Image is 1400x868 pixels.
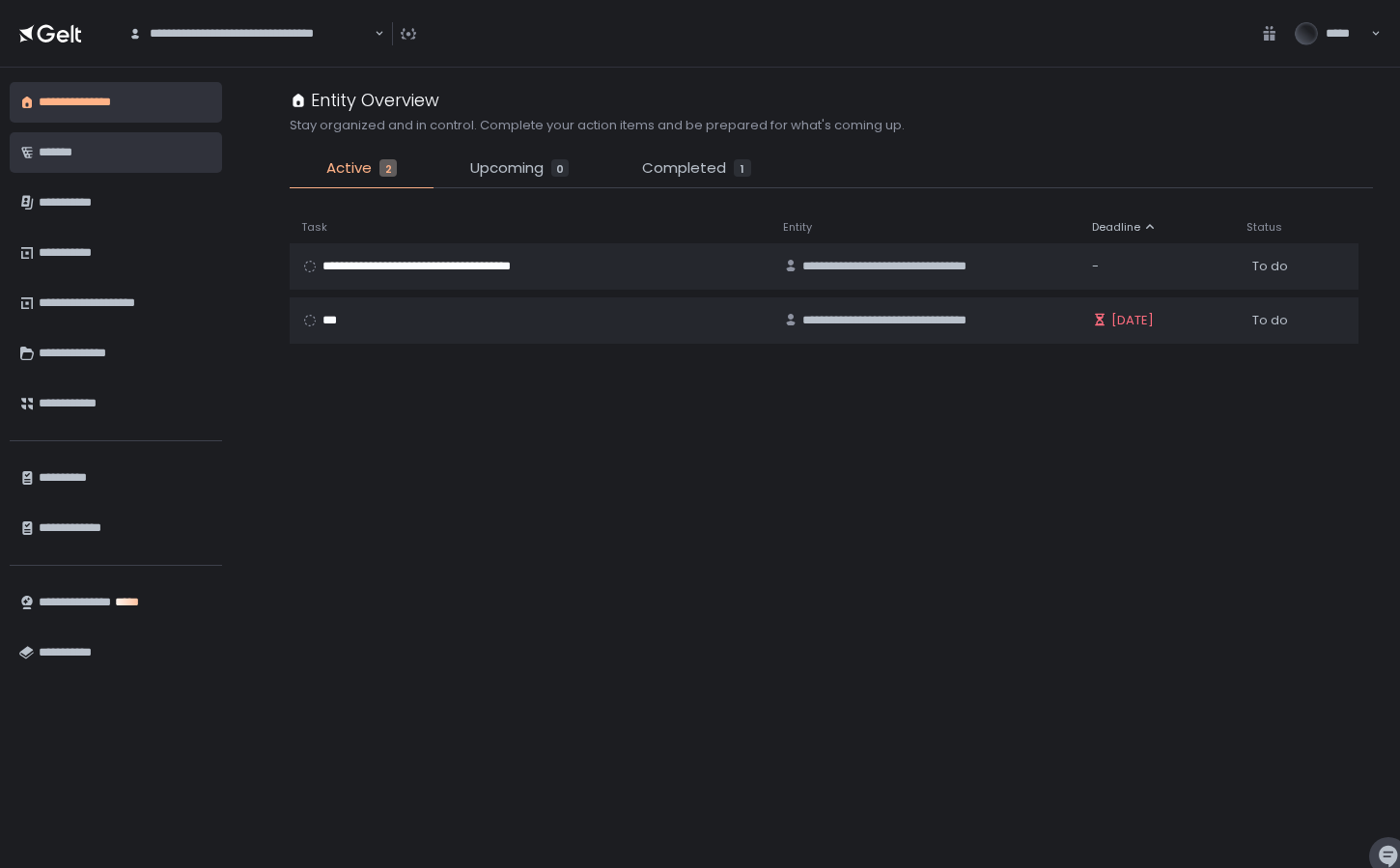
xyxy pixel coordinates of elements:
[470,157,544,180] span: Upcoming
[379,159,397,177] div: 2
[642,157,726,180] span: Completed
[1246,220,1282,235] span: Status
[734,159,751,177] div: 1
[372,24,373,43] input: Search for option
[116,14,384,54] div: Search for option
[301,220,327,235] span: Task
[1092,220,1140,235] span: Deadline
[290,87,439,113] div: Entity Overview
[783,220,812,235] span: Entity
[1092,258,1099,275] span: -
[326,157,372,180] span: Active
[1252,312,1288,329] span: To do
[1111,312,1154,329] span: [DATE]
[1252,258,1288,275] span: To do
[551,159,569,177] div: 0
[290,117,905,134] h2: Stay organized and in control. Complete your action items and be prepared for what's coming up.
